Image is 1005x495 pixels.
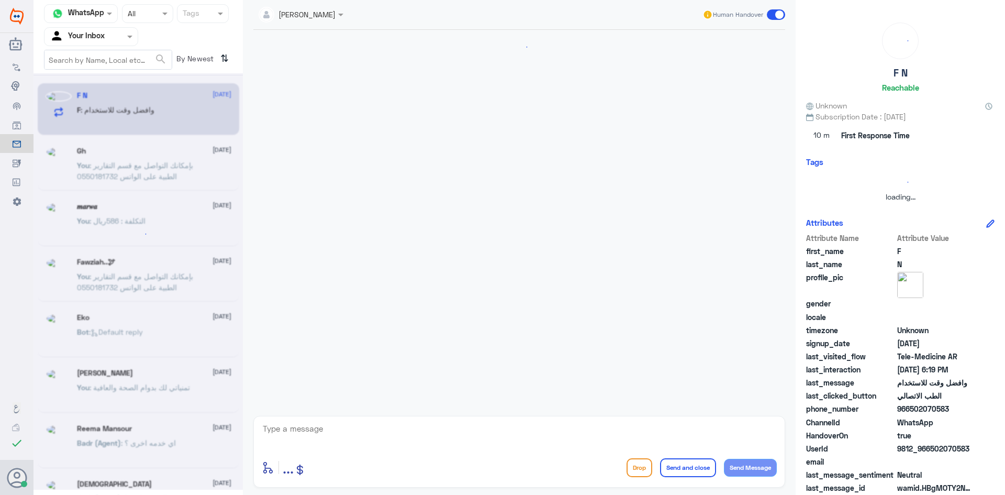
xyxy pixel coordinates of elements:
[806,126,837,145] span: 10 m
[809,173,992,191] div: loading...
[806,417,895,428] span: ChannelId
[806,233,895,244] span: Attribute Name
[897,377,973,388] span: وافضل وقت للاستخدام
[806,403,895,414] span: phone_number
[806,259,895,270] span: last_name
[806,111,995,122] span: Subscription Date : [DATE]
[806,430,895,441] span: HandoverOn
[806,100,847,111] span: Unknown
[806,338,895,349] span: signup_date
[897,403,973,414] span: 966502070583
[897,364,973,375] span: 2025-10-07T15:19:17.747Z
[897,482,973,493] span: wamid.HBgMOTY2NTAyMDcwNTgzFQIAEhgUM0FBM0YyOUFEQUQ3MTVFQ0ZCQkQA
[897,246,973,257] span: F
[897,443,973,454] span: 9812_966502070583
[806,377,895,388] span: last_message
[256,38,783,56] div: loading...
[660,458,716,477] button: Send and close
[154,53,167,65] span: search
[897,259,973,270] span: N
[50,29,65,45] img: yourInbox.svg
[283,458,294,477] span: ...
[10,8,24,25] img: Widebot Logo
[806,390,895,401] span: last_clicked_button
[713,10,763,19] span: Human Handover
[50,6,65,21] img: whatsapp.png
[897,390,973,401] span: الطب الاتصالي
[806,312,895,323] span: locale
[154,51,167,68] button: search
[897,417,973,428] span: 2
[806,443,895,454] span: UserId
[897,298,973,309] span: null
[181,7,199,21] div: Tags
[7,468,27,488] button: Avatar
[806,469,895,480] span: last_message_sentiment
[806,456,895,467] span: email
[806,246,895,257] span: first_name
[841,130,910,141] span: First Response Time
[897,469,973,480] span: 0
[897,233,973,244] span: Attribute Value
[806,325,895,336] span: timezone
[627,458,652,477] button: Drop
[806,298,895,309] span: gender
[283,456,294,479] button: ...
[806,157,823,167] h6: Tags
[10,437,23,449] i: check
[885,26,915,56] div: loading...
[882,83,919,92] h6: Reachable
[897,456,973,467] span: null
[897,338,973,349] span: 2025-10-07T15:17:01.071Z
[897,312,973,323] span: null
[724,459,777,477] button: Send Message
[897,272,923,298] img: picture
[806,482,895,493] span: last_message_id
[129,225,148,243] div: loading...
[894,67,908,79] h5: F N
[806,218,843,227] h6: Attributes
[806,351,895,362] span: last_visited_flow
[172,50,216,71] span: By Newest
[897,325,973,336] span: Unknown
[220,50,229,67] i: ⇅
[886,192,915,201] span: loading...
[44,50,172,69] input: Search by Name, Local etc…
[897,351,973,362] span: Tele-Medicine AR
[806,272,895,296] span: profile_pic
[897,430,973,441] span: true
[806,364,895,375] span: last_interaction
